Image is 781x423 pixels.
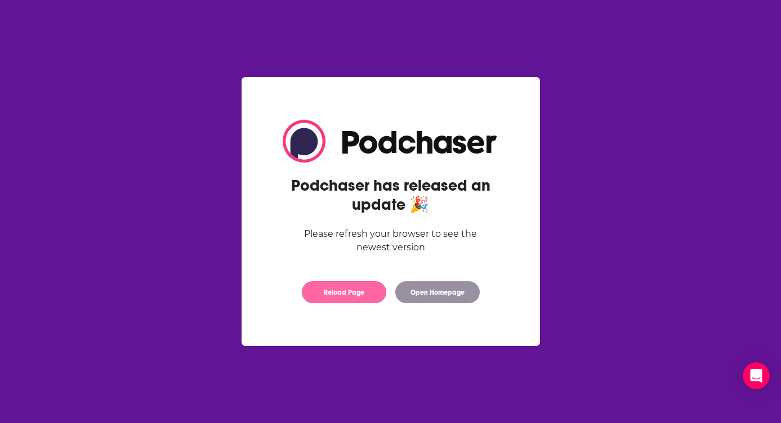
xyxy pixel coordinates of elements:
div: Please refresh your browser to see the newest version [283,227,499,254]
h2: Podchaser has released an update 🎉 [283,176,499,214]
div: Open Intercom Messenger [743,362,770,389]
img: Logo [283,120,499,163]
button: Reload Page [302,281,386,303]
button: Open Homepage [395,281,480,303]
